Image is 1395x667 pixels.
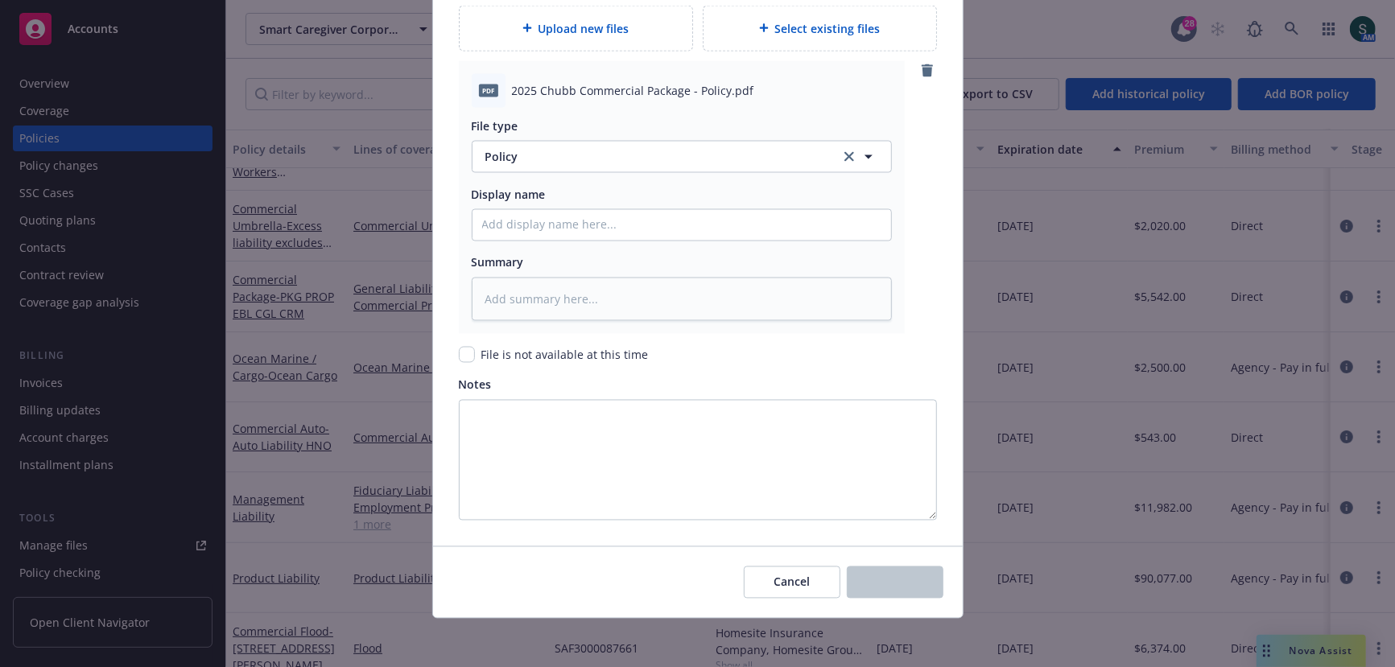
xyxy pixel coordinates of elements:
span: File is not available at this time [481,348,649,363]
button: Policyclear selection [472,141,892,173]
button: Save [847,566,943,599]
a: remove [918,61,937,80]
span: File type [472,118,518,134]
span: pdf [479,84,498,97]
span: Upload new files [539,20,629,37]
div: Select existing files [703,6,937,51]
div: Upload new files [459,6,693,51]
span: Display name [472,187,546,202]
span: Notes [459,377,492,393]
span: Summary [472,255,524,270]
a: clear selection [840,147,859,167]
span: Cancel [774,574,810,590]
span: 2025 Chubb Commercial Package - Policy.pdf [512,82,754,99]
span: Policy [485,148,822,165]
button: Cancel [744,566,840,599]
span: Select existing files [775,20,881,37]
input: Add display name here... [473,210,891,241]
